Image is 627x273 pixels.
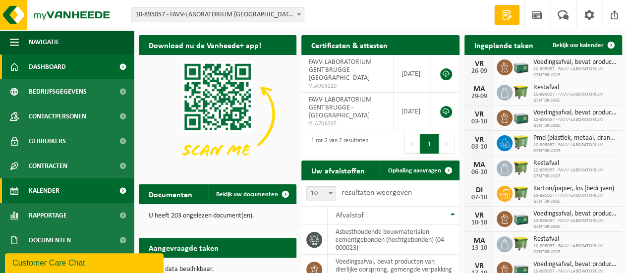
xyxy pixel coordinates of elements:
[533,193,617,205] span: 10-895057 - FAVV-LABORATORIUM GENTBRUGGE
[469,219,489,226] div: 10-10
[469,237,489,245] div: MA
[394,55,430,93] td: [DATE]
[301,35,397,55] h2: Certificaten & attesten
[29,228,71,253] span: Documenten
[29,30,59,55] span: Navigatie
[29,178,59,203] span: Kalender
[29,129,66,154] span: Gebruikers
[533,58,617,66] span: Voedingsafval, bevat producten van dierlijke oorsprong, gemengde verpakking (exc...
[533,117,617,129] span: 10-895057 - FAVV-LABORATORIUM GENTBRUGGE
[216,191,278,198] span: Bekijk uw documenten
[380,161,458,180] a: Ophaling aanvragen
[335,212,363,219] span: Afvalstof
[309,58,371,82] span: FAVV-LABORATORIUM GENTBRUGGE - [GEOGRAPHIC_DATA]
[464,35,543,55] h2: Ingeplande taken
[306,133,368,155] div: 1 tot 2 van 2 resultaten
[5,251,166,273] iframe: chat widget
[309,120,386,128] span: VLA706265
[469,93,489,100] div: 29-09
[139,238,228,257] h2: Aangevraagde taken
[533,92,617,104] span: 10-895057 - FAVV-LABORATORIUM GENTBRUGGE
[29,55,66,79] span: Dashboard
[306,186,336,201] span: 10
[29,203,67,228] span: Rapportage
[301,161,374,180] h2: Uw afvalstoffen
[533,210,617,218] span: Voedingsafval, bevat producten van dierlijke oorsprong, gemengde verpakking (exc...
[513,134,529,151] img: WB-0660-HPE-GN-50
[139,55,296,173] img: Download de VHEPlus App
[513,109,529,125] img: PB-LB-0680-HPE-GN-01
[469,85,489,93] div: MA
[469,60,489,68] div: VR
[309,82,386,90] span: VLA903210
[149,266,286,273] p: Geen data beschikbaar.
[553,42,604,49] span: Bekijk uw kalender
[139,35,271,55] h2: Download nu de Vanheede+ app!
[533,261,617,269] span: Voedingsafval, bevat producten van dierlijke oorsprong, gemengde verpakking (exc...
[307,187,336,201] span: 10
[328,225,459,255] td: asbesthoudende bouwmaterialen cementgebonden (hechtgebonden) (04-000023)
[469,118,489,125] div: 03-10
[513,159,529,176] img: WB-1100-HPE-GN-50
[420,134,439,154] button: 1
[131,8,304,22] span: 10-895057 - FAVV-LABORATORIUM GENTBRUGGE - GENTBRUGGE
[29,104,86,129] span: Contactpersonen
[29,154,67,178] span: Contracten
[513,58,529,75] img: PB-LB-0680-HPE-GN-01
[131,7,304,22] span: 10-895057 - FAVV-LABORATORIUM GENTBRUGGE - GENTBRUGGE
[469,212,489,219] div: VR
[309,96,371,119] span: FAVV-LABORATORIUM GENTBRUGGE - [GEOGRAPHIC_DATA]
[404,134,420,154] button: Previous
[533,160,617,167] span: Restafval
[469,68,489,75] div: 26-09
[469,186,489,194] div: DI
[469,262,489,270] div: VR
[513,210,529,226] img: PB-LB-0680-HPE-GN-01
[533,142,617,154] span: 10-895057 - FAVV-LABORATORIUM GENTBRUGGE
[533,134,617,142] span: Pmd (plastiek, metaal, drankkartons) (bedrijven)
[533,243,617,255] span: 10-895057 - FAVV-LABORATORIUM GENTBRUGGE
[533,66,617,78] span: 10-895057 - FAVV-LABORATORIUM GENTBRUGGE
[513,184,529,201] img: WB-1100-HPE-GN-50
[533,185,617,193] span: Karton/papier, los (bedrijven)
[513,235,529,252] img: WB-1100-HPE-GN-50
[341,189,411,197] label: resultaten weergeven
[388,167,441,174] span: Ophaling aanvragen
[139,184,202,204] h2: Documenten
[533,235,617,243] span: Restafval
[469,245,489,252] div: 13-10
[513,83,529,100] img: WB-1100-HPE-GN-50
[533,218,617,230] span: 10-895057 - FAVV-LABORATORIUM GENTBRUGGE
[469,169,489,176] div: 06-10
[469,161,489,169] div: MA
[533,109,617,117] span: Voedingsafval, bevat producten van dierlijke oorsprong, gemengde verpakking (exc...
[469,144,489,151] div: 03-10
[533,167,617,179] span: 10-895057 - FAVV-LABORATORIUM GENTBRUGGE
[29,79,87,104] span: Bedrijfsgegevens
[394,93,430,130] td: [DATE]
[469,110,489,118] div: VR
[208,184,295,204] a: Bekijk uw documenten
[545,35,621,55] a: Bekijk uw kalender
[469,194,489,201] div: 07-10
[469,136,489,144] div: VR
[439,134,455,154] button: Next
[149,213,286,219] p: U heeft 203 ongelezen document(en).
[533,84,617,92] span: Restafval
